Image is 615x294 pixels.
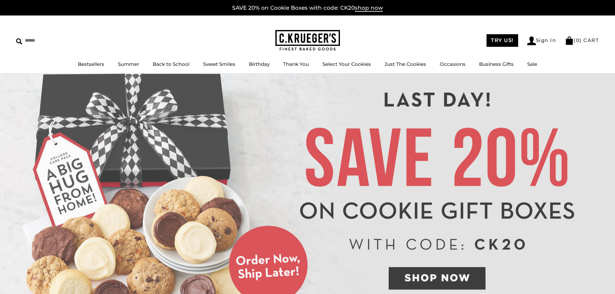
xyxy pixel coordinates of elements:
a: TRY US! [487,34,518,47]
a: Back to School [153,61,190,67]
a: Business Gifts [479,61,514,67]
a: Sale [527,61,537,67]
a: SAVE 20% on Cookie Boxes with code: CK20shop now [232,5,383,12]
a: Just The Cookies [384,61,426,67]
img: Bag [565,36,574,45]
img: Account [527,36,536,45]
a: Bestsellers [78,61,104,67]
a: Occasions [440,61,466,67]
a: Thank You [283,61,309,67]
a: Select Your Cookies [323,61,371,67]
a: (0) CART [565,37,599,43]
a: Birthday [249,61,270,67]
a: Sign In [527,36,556,45]
span: shop now [355,5,383,12]
a: Summer [118,61,139,67]
input: Search [16,35,93,46]
span: 0 [576,37,580,43]
img: Search [16,38,22,45]
img: C.KRUEGER'S [275,30,340,51]
a: Sweet Smiles [203,61,235,67]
